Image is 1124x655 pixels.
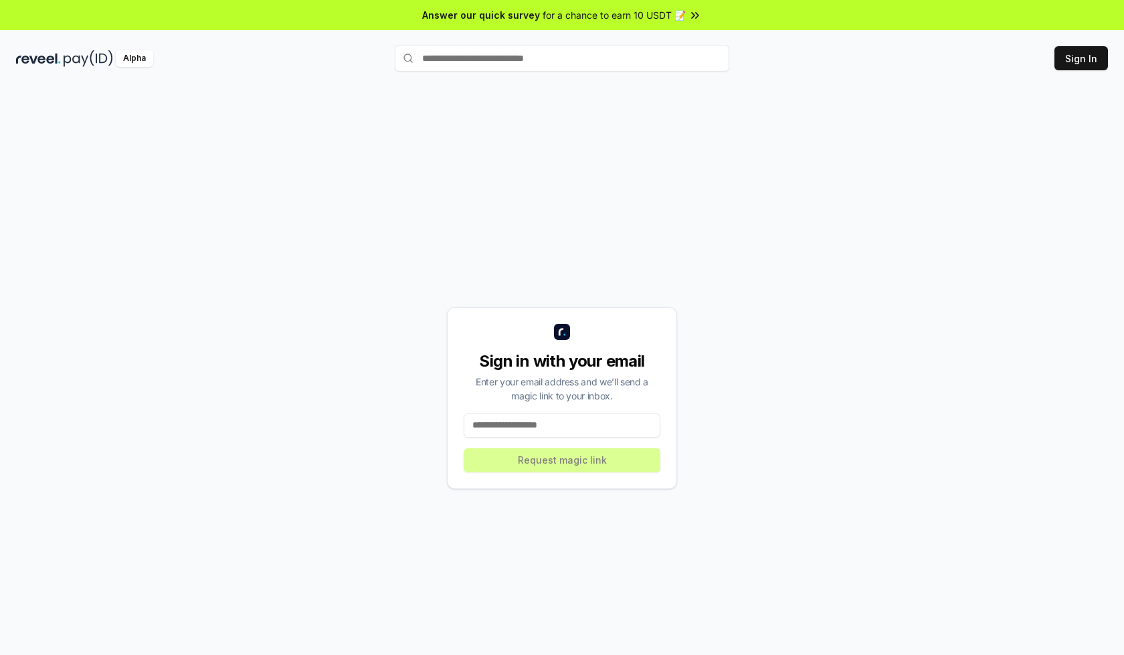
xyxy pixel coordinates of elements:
[554,324,570,340] img: logo_small
[422,8,540,22] span: Answer our quick survey
[1054,46,1108,70] button: Sign In
[543,8,686,22] span: for a chance to earn 10 USDT 📝
[464,375,660,403] div: Enter your email address and we’ll send a magic link to your inbox.
[64,50,113,67] img: pay_id
[464,351,660,372] div: Sign in with your email
[16,50,61,67] img: reveel_dark
[116,50,153,67] div: Alpha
